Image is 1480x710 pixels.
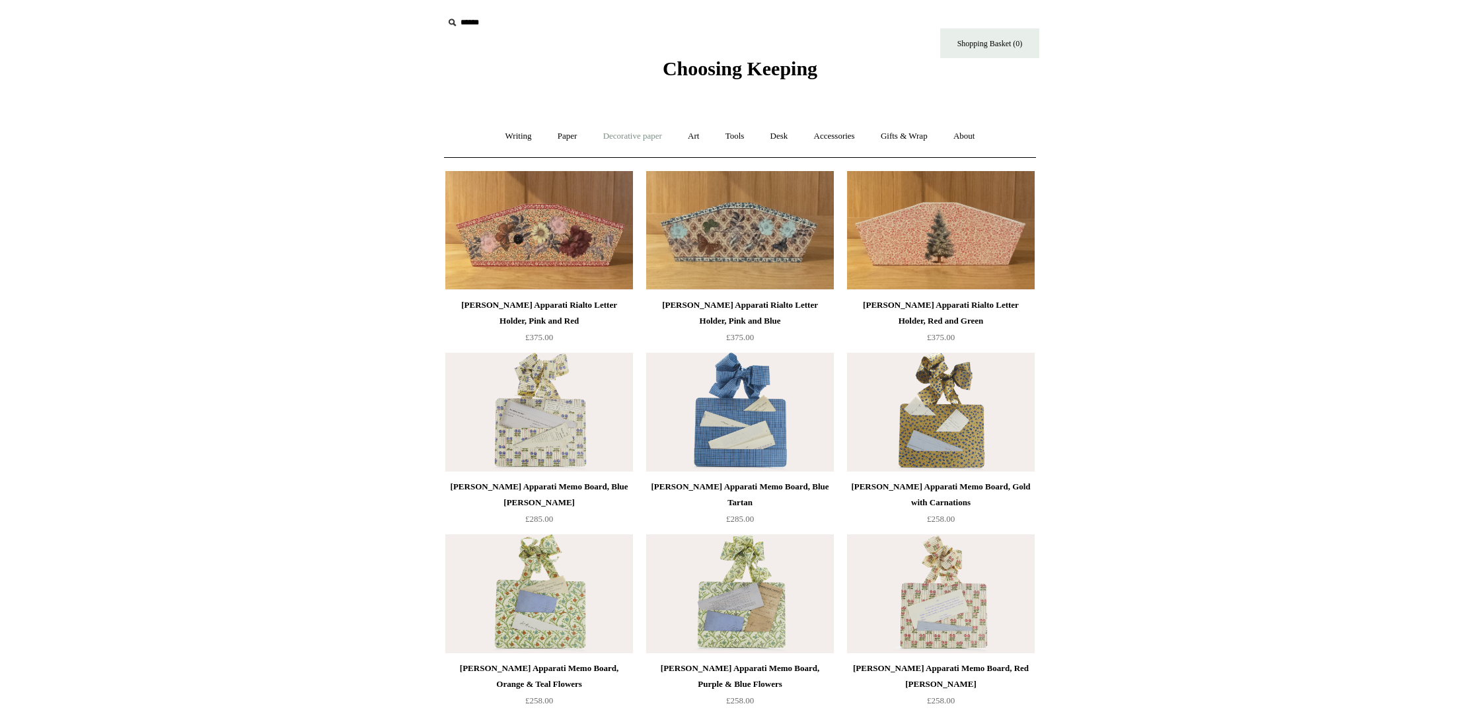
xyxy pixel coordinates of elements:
a: [PERSON_NAME] Apparati Rialto Letter Holder, Red and Green £375.00 [847,297,1035,351]
span: £285.00 [726,514,754,524]
a: Writing [494,119,544,154]
a: Scanlon Apparati Memo Board, Blue Tartan Scanlon Apparati Memo Board, Blue Tartan [646,353,834,472]
a: Scanlon Apparati Rialto Letter Holder, Red and Green Scanlon Apparati Rialto Letter Holder, Red a... [847,171,1035,290]
span: £258.00 [525,695,553,705]
a: Art [676,119,711,154]
a: Shopping Basket (0) [940,28,1039,58]
a: Scanlon Apparati Memo Board, Orange & Teal Flowers Scanlon Apparati Memo Board, Orange & Teal Flo... [445,534,633,653]
div: [PERSON_NAME] Apparati Rialto Letter Holder, Pink and Red [449,297,630,329]
a: Scanlon Apparati Rialto Letter Holder, Pink and Red Scanlon Apparati Rialto Letter Holder, Pink a... [445,171,633,290]
div: [PERSON_NAME] Apparati Memo Board, Blue [PERSON_NAME] [449,479,630,511]
span: £375.00 [927,332,955,342]
div: [PERSON_NAME] Apparati Memo Board, Orange & Teal Flowers [449,660,630,692]
div: [PERSON_NAME] Apparati Memo Board, Red [PERSON_NAME] [850,660,1031,692]
a: Scanlon Apparati Memo Board, Gold with Carnations Scanlon Apparati Memo Board, Gold with Carnations [847,353,1035,472]
span: £285.00 [525,514,553,524]
span: £258.00 [927,695,955,705]
div: [PERSON_NAME] Apparati Memo Board, Purple & Blue Flowers [649,660,831,692]
a: Scanlon Apparati Rialto Letter Holder, Pink and Blue Scanlon Apparati Rialto Letter Holder, Pink ... [646,171,834,290]
div: [PERSON_NAME] Apparati Rialto Letter Holder, Red and Green [850,297,1031,329]
a: Scanlon Apparati Memo Board, Blue Berry Scanlon Apparati Memo Board, Blue Berry [445,353,633,472]
div: [PERSON_NAME] Apparati Memo Board, Gold with Carnations [850,479,1031,511]
img: Scanlon Apparati Rialto Letter Holder, Pink and Red [445,171,633,290]
a: Tools [714,119,757,154]
a: [PERSON_NAME] Apparati Memo Board, Blue [PERSON_NAME] £285.00 [445,479,633,533]
a: Desk [758,119,800,154]
img: Scanlon Apparati Memo Board, Gold with Carnations [847,353,1035,472]
a: [PERSON_NAME] Apparati Rialto Letter Holder, Pink and Blue £375.00 [646,297,834,351]
a: [PERSON_NAME] Apparati Memo Board, Blue Tartan £285.00 [646,479,834,533]
span: £375.00 [525,332,553,342]
img: Scanlon Apparati Memo Board, Blue Berry [445,353,633,472]
img: Scanlon Apparati Memo Board, Purple & Blue Flowers [646,534,834,653]
span: £375.00 [726,332,754,342]
a: Decorative paper [591,119,674,154]
span: £258.00 [927,514,955,524]
span: £258.00 [726,695,754,705]
img: Scanlon Apparati Memo Board, Blue Tartan [646,353,834,472]
img: Scanlon Apparati Memo Board, Orange & Teal Flowers [445,534,633,653]
a: [PERSON_NAME] Apparati Rialto Letter Holder, Pink and Red £375.00 [445,297,633,351]
img: Scanlon Apparati Rialto Letter Holder, Red and Green [847,171,1035,290]
div: [PERSON_NAME] Apparati Rialto Letter Holder, Pink and Blue [649,297,831,329]
a: Scanlon Apparati Memo Board, Red Berry Scanlon Apparati Memo Board, Red Berry [847,534,1035,653]
img: Scanlon Apparati Rialto Letter Holder, Pink and Blue [646,171,834,290]
a: Paper [546,119,589,154]
a: [PERSON_NAME] Apparati Memo Board, Gold with Carnations £258.00 [847,479,1035,533]
div: [PERSON_NAME] Apparati Memo Board, Blue Tartan [649,479,831,511]
img: Scanlon Apparati Memo Board, Red Berry [847,534,1035,653]
a: Choosing Keeping [663,68,817,77]
a: Scanlon Apparati Memo Board, Purple & Blue Flowers Scanlon Apparati Memo Board, Purple & Blue Flo... [646,534,834,653]
span: Choosing Keeping [663,57,817,79]
a: About [942,119,987,154]
a: Gifts & Wrap [869,119,940,154]
a: Accessories [802,119,867,154]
